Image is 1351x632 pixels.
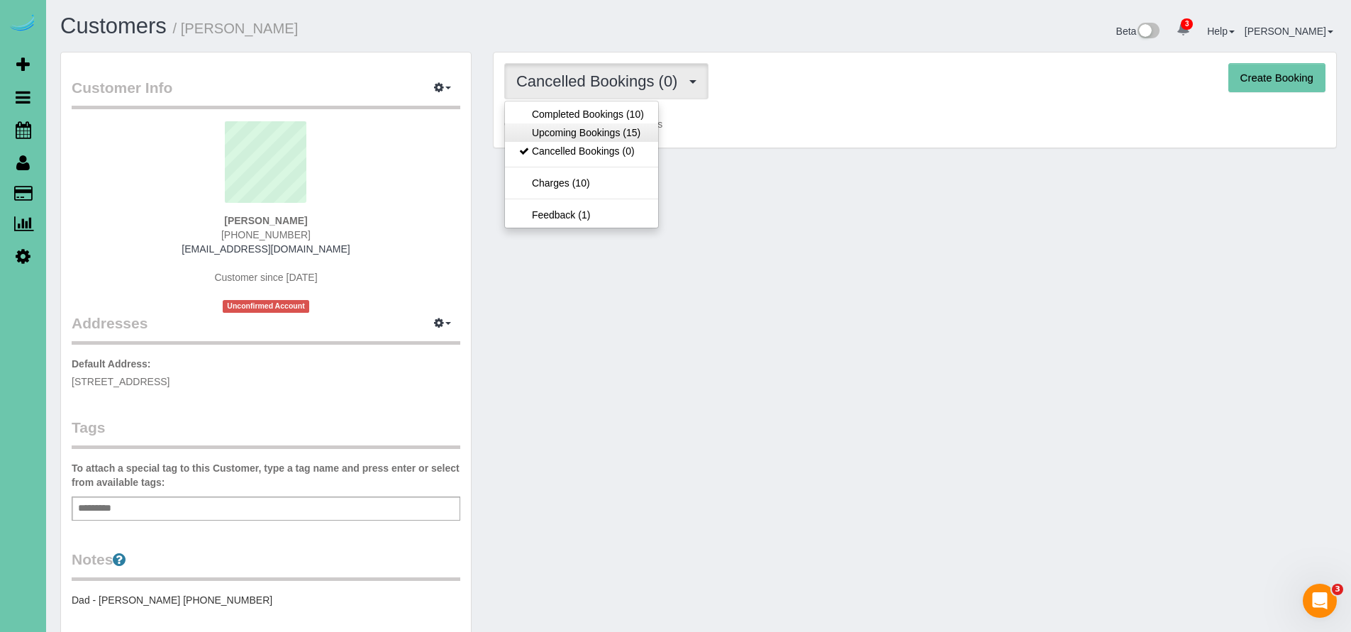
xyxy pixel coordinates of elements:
[182,243,350,255] a: [EMAIL_ADDRESS][DOMAIN_NAME]
[1181,18,1193,30] span: 3
[72,549,460,581] legend: Notes
[505,206,658,224] a: Feedback (1)
[72,77,460,109] legend: Customer Info
[221,229,311,240] span: [PHONE_NUMBER]
[1245,26,1333,37] a: [PERSON_NAME]
[504,63,708,99] button: Cancelled Bookings (0)
[1228,63,1325,93] button: Create Booking
[516,72,684,90] span: Cancelled Bookings (0)
[224,215,307,226] strong: [PERSON_NAME]
[223,300,309,312] span: Unconfirmed Account
[505,105,658,123] a: Completed Bookings (10)
[214,272,317,283] span: Customer since [DATE]
[9,14,37,34] img: Automaid Logo
[505,123,658,142] a: Upcoming Bookings (15)
[505,142,658,160] a: Cancelled Bookings (0)
[1136,23,1160,41] img: New interface
[505,174,658,192] a: Charges (10)
[1207,26,1235,37] a: Help
[504,117,1325,131] p: Customer has 0 cancelled Bookings
[1303,584,1337,618] iframe: Intercom live chat
[1332,584,1343,595] span: 3
[72,461,460,489] label: To attach a special tag to this Customer, type a tag name and press enter or select from availabl...
[72,417,460,449] legend: Tags
[72,357,151,371] label: Default Address:
[72,376,169,387] span: [STREET_ADDRESS]
[60,13,167,38] a: Customers
[173,21,299,36] small: / [PERSON_NAME]
[72,593,460,607] pre: Dad - [PERSON_NAME] [PHONE_NUMBER]
[1116,26,1160,37] a: Beta
[1169,14,1197,45] a: 3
